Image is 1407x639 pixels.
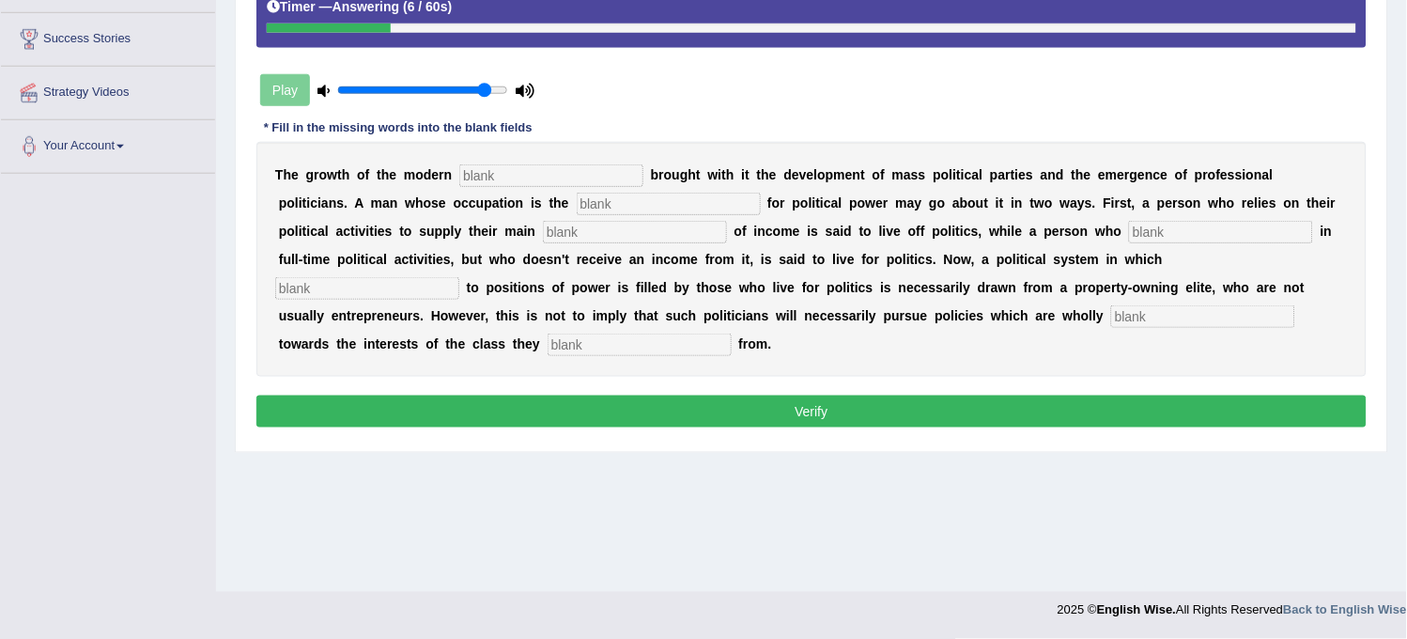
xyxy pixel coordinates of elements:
[306,224,310,239] b: i
[1243,195,1247,210] b: r
[979,224,982,239] b: ,
[1153,167,1161,182] b: c
[385,224,393,239] b: s
[1228,167,1235,182] b: s
[562,195,569,210] b: e
[1219,195,1228,210] b: h
[784,167,793,182] b: d
[999,195,1004,210] b: t
[758,224,766,239] b: n
[834,167,845,182] b: m
[831,195,839,210] b: a
[415,195,424,210] b: h
[317,224,325,239] b: a
[1243,167,1246,182] b: i
[327,167,337,182] b: w
[757,167,762,182] b: t
[1014,195,1023,210] b: n
[1262,167,1270,182] b: a
[1284,195,1292,210] b: o
[826,167,834,182] b: p
[1099,167,1106,182] b: e
[1085,195,1092,210] b: s
[1015,224,1023,239] b: e
[968,195,977,210] b: o
[1059,224,1064,239] b: r
[883,224,887,239] b: i
[858,195,866,210] b: o
[651,167,659,182] b: b
[371,195,382,210] b: m
[534,195,542,210] b: s
[853,167,861,182] b: n
[673,167,681,182] b: u
[1331,195,1336,210] b: r
[286,195,295,210] b: o
[1143,195,1151,210] b: a
[767,195,772,210] b: f
[1048,167,1057,182] b: n
[864,224,873,239] b: o
[1060,195,1071,210] b: w
[762,167,770,182] b: h
[469,224,473,239] b: t
[454,195,462,210] b: o
[972,167,980,182] b: a
[1041,167,1048,182] b: a
[1019,167,1027,182] b: e
[389,167,396,182] b: e
[549,195,554,210] b: t
[1247,195,1255,210] b: e
[1115,195,1120,210] b: r
[435,224,443,239] b: p
[1075,167,1084,182] b: h
[929,195,937,210] b: g
[911,167,919,182] b: s
[275,277,459,300] input: blank
[1012,224,1015,239] b: l
[826,224,833,239] b: s
[488,224,492,239] b: i
[1208,167,1216,182] b: o
[577,193,761,215] input: blank
[365,167,370,182] b: f
[1080,224,1089,239] b: n
[310,224,317,239] b: c
[799,167,807,182] b: v
[1026,167,1033,182] b: s
[817,167,826,182] b: o
[354,195,363,210] b: A
[934,167,942,182] b: p
[1053,224,1060,239] b: e
[892,167,904,182] b: m
[952,224,956,239] b: i
[1011,167,1015,182] b: t
[765,224,773,239] b: c
[1262,195,1270,210] b: e
[896,195,907,210] b: m
[907,195,915,210] b: a
[444,167,453,182] b: n
[808,224,812,239] b: i
[659,167,664,182] b: r
[1216,167,1221,182] b: f
[350,224,355,239] b: t
[1072,167,1076,182] b: t
[1166,195,1173,210] b: e
[950,167,953,182] b: l
[1129,221,1313,243] input: blank
[933,224,941,239] b: p
[374,224,378,239] b: i
[317,195,321,210] b: i
[833,224,841,239] b: a
[915,195,922,210] b: y
[1012,195,1015,210] b: i
[1327,195,1331,210] b: i
[306,195,310,210] b: i
[439,167,443,182] b: r
[284,167,292,182] b: h
[880,167,885,182] b: f
[1255,195,1259,210] b: l
[1035,195,1045,210] b: w
[781,224,793,239] b: m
